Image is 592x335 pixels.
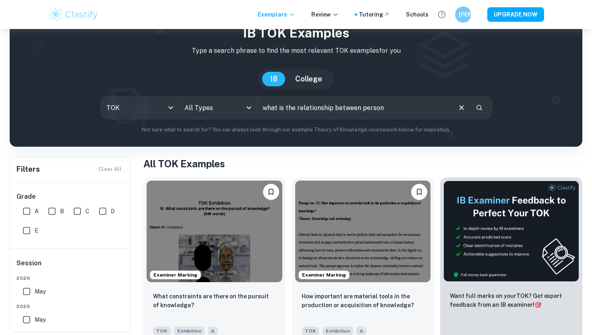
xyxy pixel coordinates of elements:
[359,10,390,19] a: Tutoring
[472,101,486,114] button: Search
[16,23,576,43] h1: IB TOK examples
[258,10,295,19] p: Exemplars
[295,181,431,282] img: TOK Exhibition example thumbnail: How important are material tools in the
[179,96,257,119] div: All Types
[16,126,576,134] p: Not sure what to search for? You can always look through our example Theory of Knowledge coursewo...
[443,181,579,282] img: Thumbnail
[17,303,124,310] span: 2025
[17,192,124,202] h6: Grade
[85,207,89,216] span: C
[455,6,471,23] button: [PERSON_NAME]
[111,207,115,216] span: D
[101,96,178,119] div: TOK
[150,271,201,279] span: Examiner Marking
[534,302,541,308] span: 🎯
[257,96,451,119] input: E.g. human science, ways of knowing, religious objects...
[487,7,544,22] button: UPGRADE NOW
[311,10,339,19] p: Review
[17,275,124,282] span: 2026
[48,6,99,23] img: Clastify logo
[17,164,40,175] h6: Filters
[450,291,573,309] p: Want full marks on your TOK ? Get expert feedback from an IB examiner!
[16,46,576,56] p: Type a search phrase to find the most relevant TOK examples for you
[35,226,38,235] span: E
[302,292,424,310] p: How important are material tools in the production or acquisition of knowledge?
[143,156,582,171] h1: All TOK Examples
[287,72,330,86] button: College
[454,100,469,115] button: Clear
[406,10,428,19] a: Schools
[299,271,349,279] span: Examiner Marking
[17,258,124,275] h6: Session
[35,287,46,296] span: May
[147,181,282,282] img: TOK Exhibition example thumbnail: What constraints are there on the pursui
[262,72,286,86] button: IB
[459,10,468,19] h6: [PERSON_NAME]
[263,184,279,200] button: Bookmark
[153,292,276,310] p: What constraints are there on the pursuit of knowledge?
[35,207,39,216] span: A
[435,8,449,21] button: Help and Feedback
[411,184,427,200] button: Bookmark
[60,207,64,216] span: B
[35,315,46,324] span: May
